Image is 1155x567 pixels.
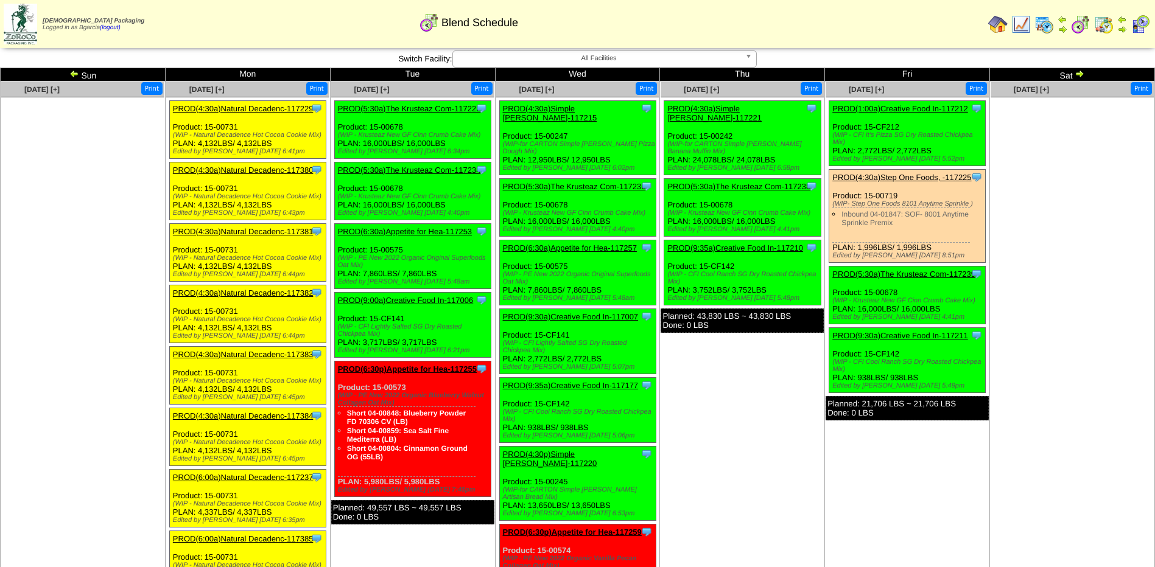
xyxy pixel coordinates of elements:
div: Edited by [PERSON_NAME] [DATE] 6:21pm [338,347,491,354]
button: Print [801,82,822,95]
img: arrowright.gif [1058,24,1067,34]
div: Product: 15-CF212 PLAN: 2,772LBS / 2,772LBS [829,101,986,166]
img: Tooltip [311,471,323,483]
div: Edited by [PERSON_NAME] [DATE] 6:53pm [503,510,656,517]
div: (WIP - Krusteaz New GF Cinn Crumb Cake Mix) [338,131,491,139]
div: Edited by [PERSON_NAME] [DATE] 5:52pm [832,155,985,162]
a: PROD(6:30a)Appetite for Hea-117257 [503,243,637,252]
img: Tooltip [476,164,488,176]
div: Edited by [PERSON_NAME] [DATE] 5:48am [503,294,656,302]
img: line_graph.gif [1011,15,1031,34]
a: PROD(6:30a)Appetite for Hea-117253 [338,227,472,236]
a: PROD(4:30a)Natural Decadenc-117380 [173,165,314,175]
div: Edited by [PERSON_NAME] [DATE] 4:40pm [338,209,491,217]
div: (WIP-for CARTON Simple [PERSON_NAME] Pizza Dough Mix) [503,141,656,155]
a: [DATE] [+] [24,85,60,94]
div: (WIP - Natural Decadence Hot Cocoa Cookie Mix) [173,193,326,200]
a: [DATE] [+] [519,85,554,94]
a: (logout) [100,24,121,31]
div: Edited by [PERSON_NAME] [DATE] 4:41pm [667,226,820,233]
div: Planned: 49,557 LBS ~ 49,557 LBS Done: 0 LBS [331,500,494,524]
a: PROD(4:30a)Natural Decadenc-117229 [173,104,314,113]
div: Edited by [PERSON_NAME] [DATE] 7:45pm [338,486,491,493]
img: Tooltip [476,102,488,114]
a: [DATE] [+] [684,85,719,94]
div: Product: 15-00731 PLAN: 4,132LBS / 4,132LBS [169,162,326,220]
a: PROD(9:35a)Creative Food In-117210 [667,243,803,252]
img: arrowleft.gif [1117,15,1127,24]
div: Product: 15-00731 PLAN: 4,132LBS / 4,132LBS [169,347,326,405]
a: PROD(5:30a)The Krusteaz Com-117236 [503,182,646,191]
span: Logged in as Bgarcia [43,18,144,31]
button: Print [306,82,328,95]
a: PROD(6:30p)Appetite for Hea-117255 [338,364,477,374]
div: Product: 15-CF142 PLAN: 938LBS / 938LBS [499,378,656,443]
div: Product: 15-00247 PLAN: 12,950LBS / 12,950LBS [499,101,656,175]
img: Tooltip [311,102,323,114]
div: (WIP - Natural Decadence Hot Cocoa Cookie Mix) [173,254,326,262]
div: Edited by [PERSON_NAME] [DATE] 5:49pm [832,382,985,389]
div: (WIP - CFI Lightly Salted SG Dry Roasted Chickpea Mix) [503,339,656,354]
a: Short 04-00859: Sea Salt Fine Mediterra (LB) [347,426,449,444]
a: PROD(4:30a)Step One Foods, -117225 [832,173,971,182]
a: [DATE] [+] [849,85,884,94]
img: arrowright.gif [1075,69,1084,78]
div: (WIP- Step One Foods 8101 Anytime Sprinkle ) [832,200,985,207]
div: Product: 15-00731 PLAN: 4,337LBS / 4,337LBS [169,470,326,527]
div: Edited by [PERSON_NAME] [DATE] 6:45pm [173,394,326,401]
div: Edited by [PERSON_NAME] [DATE] 6:34pm [338,148,491,155]
div: Edited by [PERSON_NAME] [DATE] 8:51pm [832,252,985,259]
div: Edited by [PERSON_NAME] [DATE] 6:35pm [173,517,326,524]
img: Tooltip [311,287,323,299]
button: Print [966,82,987,95]
img: Tooltip [971,102,983,114]
div: (WIP-for CARTON Simple [PERSON_NAME] Banana Muffin Mix) [667,141,820,155]
img: Tooltip [476,363,488,375]
img: Tooltip [806,242,818,254]
a: PROD(9:35a)Creative Food In-117177 [503,381,639,390]
img: calendarcustomer.gif [1131,15,1150,34]
div: (WIP - CFI It's Pizza SG Dry Roasted Chickpea Mix) [832,131,985,146]
td: Mon [165,68,330,82]
img: Tooltip [641,242,653,254]
img: calendarblend.gif [1071,15,1090,34]
a: Short 04-00804: Cinnamon Ground OG (55LB) [347,444,468,461]
div: (WIP - Krusteaz New GF Cinn Crumb Cake Mix) [832,297,985,304]
span: [DATE] [+] [189,85,225,94]
img: home.gif [988,15,1008,34]
div: (WIP - CFI Cool Ranch SG Dry Roasted Chickpea Mix) [832,358,985,373]
span: Blend Schedule [441,16,518,29]
a: PROD(5:30a)The Krusteaz Com-117234 [338,165,481,175]
img: Tooltip [476,225,488,237]
a: PROD(4:30a)Natural Decadenc-117383 [173,350,314,359]
img: Tooltip [641,102,653,114]
img: Tooltip [641,310,653,322]
div: (WIP - Natural Decadence Hot Cocoa Cookie Mix) [173,377,326,384]
div: Edited by [PERSON_NAME] [DATE] 6:43pm [173,209,326,217]
div: Product: 15-00678 PLAN: 16,000LBS / 16,000LBS [829,266,986,324]
div: Edited by [PERSON_NAME] [DATE] 5:48am [338,278,491,285]
img: Tooltip [311,348,323,360]
div: (WIP - Krusteaz New GF Cinn Crumb Cake Mix) [667,209,820,217]
div: Product: 15-00731 PLAN: 4,132LBS / 4,132LBS [169,101,326,159]
div: Edited by [PERSON_NAME] [DATE] 4:41pm [832,313,985,321]
a: Short 04-00848: Blueberry Powder FD 70306 CV (LB) [347,409,466,426]
span: [DEMOGRAPHIC_DATA] Packaging [43,18,144,24]
a: PROD(6:00a)Natural Decadenc-117385 [173,534,314,543]
div: Edited by [PERSON_NAME] [DATE] 6:41pm [173,148,326,155]
a: [DATE] [+] [1014,85,1049,94]
div: Product: 15-00678 PLAN: 16,000LBS / 16,000LBS [499,179,656,237]
img: Tooltip [311,532,323,544]
div: (WIP - Natural Decadence Hot Cocoa Cookie Mix) [173,500,326,507]
button: Print [1131,82,1152,95]
a: PROD(5:30a)The Krusteaz Com-117222 [338,104,481,113]
a: PROD(4:30a)Simple [PERSON_NAME]-117221 [667,104,762,122]
div: Edited by [PERSON_NAME] [DATE] 5:07pm [503,363,656,370]
img: Tooltip [311,409,323,422]
div: (WIP - CFI Cool Ranch SG Dry Roasted Chickpea Mix) [503,408,656,423]
img: Tooltip [311,164,323,176]
div: Edited by [PERSON_NAME] [DATE] 5:48pm [667,294,820,302]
